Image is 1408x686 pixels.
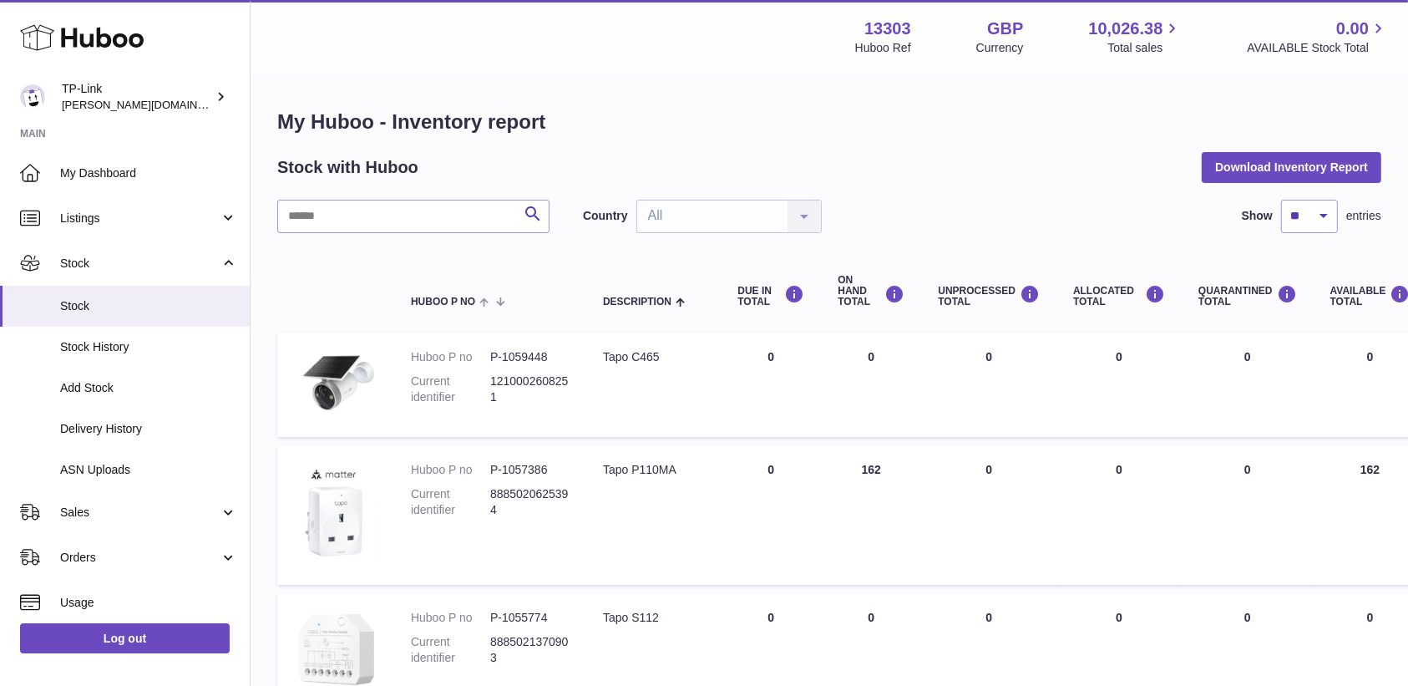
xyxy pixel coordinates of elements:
[1247,40,1388,56] span: AVAILABLE Stock Total
[721,445,821,585] td: 0
[60,298,237,314] span: Stock
[60,165,237,181] span: My Dashboard
[987,18,1023,40] strong: GBP
[976,40,1024,56] div: Currency
[821,445,921,585] td: 162
[1244,350,1251,363] span: 0
[490,486,570,518] dd: 8885020625394
[60,339,237,355] span: Stock History
[603,297,671,307] span: Description
[277,109,1381,135] h1: My Huboo - Inventory report
[737,285,804,307] div: DUE IN TOTAL
[864,18,911,40] strong: 13303
[490,462,570,478] dd: P-1057386
[60,380,237,396] span: Add Stock
[583,208,628,224] label: Country
[60,462,237,478] span: ASN Uploads
[1088,18,1182,56] a: 10,026.38 Total sales
[1336,18,1369,40] span: 0.00
[1346,208,1381,224] span: entries
[1056,333,1182,437] td: 0
[921,333,1056,437] td: 0
[921,445,1056,585] td: 0
[1073,285,1165,307] div: ALLOCATED Total
[411,297,475,307] span: Huboo P no
[1088,18,1162,40] span: 10,026.38
[60,211,220,226] span: Listings
[411,634,490,666] dt: Current identifier
[603,349,704,365] div: Tapo C465
[1244,463,1251,476] span: 0
[1056,445,1182,585] td: 0
[294,462,377,564] img: product image
[1244,611,1251,624] span: 0
[1107,40,1182,56] span: Total sales
[411,373,490,405] dt: Current identifier
[490,634,570,666] dd: 8885021370903
[855,40,911,56] div: Huboo Ref
[821,333,921,437] td: 0
[60,421,237,437] span: Delivery History
[603,610,704,626] div: Tapo S112
[1242,208,1273,224] label: Show
[411,610,490,626] dt: Huboo P no
[411,349,490,365] dt: Huboo P no
[62,98,422,111] span: [PERSON_NAME][DOMAIN_NAME][EMAIL_ADDRESS][DOMAIN_NAME]
[411,462,490,478] dt: Huboo P no
[60,505,220,521] span: Sales
[1202,152,1381,182] button: Download Inventory Report
[60,550,220,566] span: Orders
[1198,285,1297,307] div: QUARANTINED Total
[721,333,821,437] td: 0
[294,349,377,416] img: product image
[1247,18,1388,56] a: 0.00 AVAILABLE Stock Total
[603,462,704,478] div: Tapo P110MA
[60,256,220,272] span: Stock
[838,275,904,308] div: ON HAND Total
[411,486,490,518] dt: Current identifier
[277,156,418,179] h2: Stock with Huboo
[62,81,212,113] div: TP-Link
[938,285,1040,307] div: UNPROCESSED Total
[20,623,230,653] a: Log out
[490,610,570,626] dd: P-1055774
[20,84,45,109] img: susie.li@tp-link.com
[490,349,570,365] dd: P-1059448
[60,595,237,611] span: Usage
[490,373,570,405] dd: 1210002608251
